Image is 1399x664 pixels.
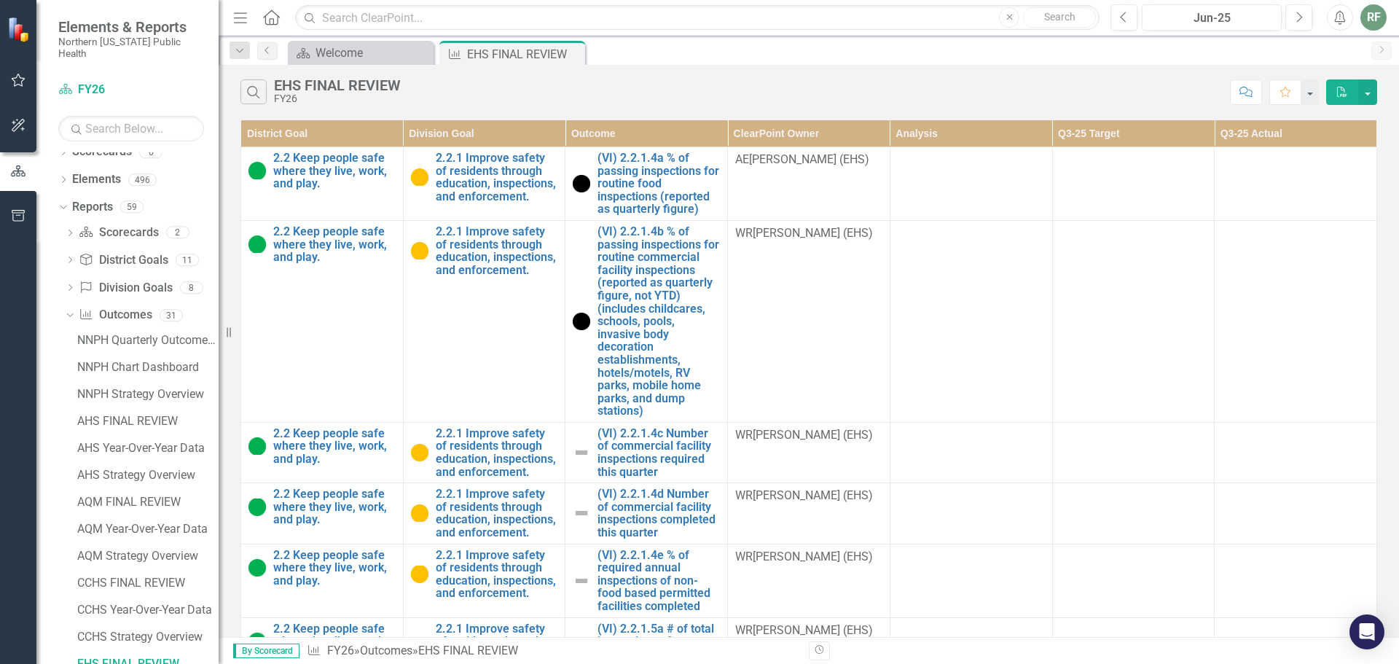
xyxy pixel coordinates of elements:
a: District Goals [79,252,168,269]
a: 2.2.1 Improve safety of residents through education, inspections, and enforcement. [436,427,558,478]
td: Double-Click to Edit Right Click for Context Menu [403,483,565,544]
div: WR [735,427,753,444]
div: WR [735,549,753,566]
div: 59 [120,201,144,214]
div: AQM FINAL REVIEW [77,496,219,509]
img: In Progress [411,242,428,259]
small: Northern [US_STATE] Public Health [58,36,204,60]
div: [PERSON_NAME] (EHS) [753,488,873,504]
div: CCHS FINAL REVIEW [77,577,219,590]
a: Outcomes [360,644,412,657]
div: [PERSON_NAME] (EHS) [753,225,873,242]
div: Open Intercom Messenger [1349,614,1384,649]
div: AQM Year-Over-Year Data [77,523,219,536]
div: WR [735,225,753,242]
img: On Target [248,499,266,516]
a: 2.2.1 Improve safety of residents through education, inspections, and enforcement. [436,152,558,203]
div: 31 [160,309,183,321]
div: » » [307,643,798,660]
div: NNPH Strategy Overview [77,388,219,401]
a: 2.2.1 Improve safety of residents through education, inspections, and enforcement. [436,488,558,539]
a: Scorecards [79,224,158,241]
a: 2.2.1 Improve safety of residents through education, inspections, and enforcement. [436,225,558,276]
a: 2.2.1 Improve safety of residents through education, inspections, and enforcement. [436,549,558,600]
img: On Target [248,633,266,650]
img: Not Defined [573,504,590,522]
td: Double-Click to Edit [890,483,1052,544]
div: EHS FINAL REVIEW [274,77,401,93]
td: Double-Click to Edit Right Click for Context Menu [565,422,728,483]
a: Welcome [291,44,430,62]
td: Double-Click to Edit Right Click for Context Menu [403,220,565,422]
td: Double-Click to Edit Right Click for Context Menu [403,544,565,617]
img: On Target [248,235,266,253]
div: AHS FINAL REVIEW [77,415,219,428]
img: On Target [248,559,266,577]
td: Double-Click to Edit Right Click for Context Menu [241,544,404,617]
td: Double-Click to Edit Right Click for Context Menu [565,483,728,544]
td: Double-Click to Edit Right Click for Context Menu [241,220,404,422]
button: Search [1023,7,1096,28]
a: 2.2 Keep people safe where they live, work, and play. [273,225,396,264]
div: 496 [128,173,157,186]
div: WR [735,622,753,639]
a: 2.2 Keep people safe where they live, work, and play. [273,427,396,466]
td: Double-Click to Edit [890,422,1052,483]
div: Welcome [316,44,430,62]
div: CCHS Strategy Overview [77,630,219,644]
div: AHS Year-Over-Year Data [77,442,219,455]
button: RF [1360,4,1387,31]
img: In Progress [411,566,428,583]
div: AE [735,152,749,168]
a: NNPH Quarterly Outcomes Report [74,329,219,352]
a: (VI) 2.2.1.4d Number of commercial facility inspections completed this quarter [597,488,720,539]
td: Double-Click to Edit [890,220,1052,422]
span: Search [1044,11,1075,23]
a: CCHS FINAL REVIEW [74,571,219,595]
div: EHS FINAL REVIEW [467,45,581,63]
td: Double-Click to Edit Right Click for Context Menu [241,422,404,483]
img: Volume Indicator [573,175,590,192]
div: WR [735,488,753,504]
div: EHS FINAL REVIEW [418,644,518,657]
td: Double-Click to Edit Right Click for Context Menu [241,483,404,544]
a: AQM Year-Over-Year Data [74,517,219,541]
button: Jun-25 [1142,4,1282,31]
a: FY26 [327,644,354,657]
div: CCHS Year-Over-Year Data [77,604,219,617]
img: In Progress [411,444,428,461]
td: Double-Click to Edit Right Click for Context Menu [241,147,404,221]
a: AQM Strategy Overview [74,544,219,568]
a: AHS FINAL REVIEW [74,410,219,433]
img: In Progress [411,504,428,522]
div: Jun-25 [1147,9,1277,27]
div: NNPH Quarterly Outcomes Report [77,334,219,347]
td: Double-Click to Edit Right Click for Context Menu [565,220,728,422]
a: NNPH Strategy Overview [74,383,219,406]
a: FY26 [58,82,204,98]
div: AHS Strategy Overview [77,469,219,482]
input: Search Below... [58,116,204,141]
td: Double-Click to Edit Right Click for Context Menu [565,544,728,617]
a: 2.2 Keep people safe where they live, work, and play. [273,549,396,587]
a: 2.2 Keep people safe where they live, work, and play. [273,152,396,190]
div: 8 [180,281,203,294]
a: Scorecards [72,144,132,160]
a: Reports [72,199,113,216]
img: ClearPoint Strategy [7,16,33,42]
div: [PERSON_NAME] (EHS) [753,622,873,639]
div: [PERSON_NAME] (EHS) [749,152,869,168]
div: FY26 [274,93,401,104]
div: [PERSON_NAME] (EHS) [753,427,873,444]
img: On Target [248,162,266,179]
td: Double-Click to Edit Right Click for Context Menu [565,147,728,221]
span: By Scorecard [233,644,299,658]
a: Elements [72,171,121,188]
a: (VI) 2.2.1.4a % of passing inspections for routine food inspections (reported as quarterly figure) [597,152,720,216]
img: In Progress [411,168,428,186]
a: 2.2 Keep people safe where they live, work, and play. [273,488,396,526]
span: Elements & Reports [58,18,204,36]
div: 2 [166,227,189,239]
td: Double-Click to Edit Right Click for Context Menu [403,422,565,483]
